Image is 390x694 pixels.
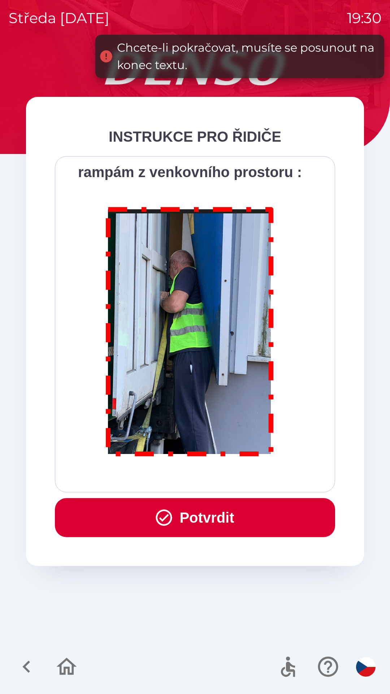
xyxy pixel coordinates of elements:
[55,126,335,147] div: INSTRUKCE PRO ŘIDIČE
[117,39,377,74] div: Chcete-li pokračovat, musíte se posunout na konec textu.
[347,7,381,29] p: 19:30
[55,498,335,537] button: Potvrdit
[97,197,282,463] img: M8MNayrTL6gAAAABJRU5ErkJggg==
[9,7,109,29] p: středa [DATE]
[356,657,376,677] img: cs flag
[26,51,364,85] img: Logo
